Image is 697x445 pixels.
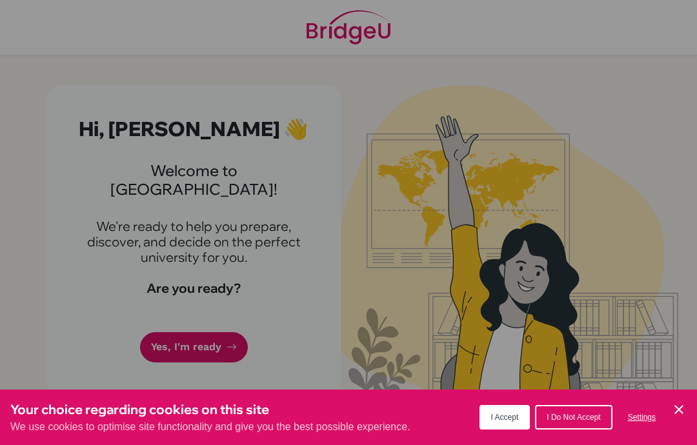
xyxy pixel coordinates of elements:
[618,406,666,428] button: Settings
[10,419,410,435] p: We use cookies to optimise site functionality and give you the best possible experience.
[671,402,687,417] button: Save and close
[547,413,600,422] span: I Do Not Accept
[491,413,519,422] span: I Accept
[480,405,530,430] button: I Accept
[628,413,656,422] span: Settings
[10,400,410,419] h3: Your choice regarding cookies on this site
[535,405,612,430] button: I Do Not Accept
